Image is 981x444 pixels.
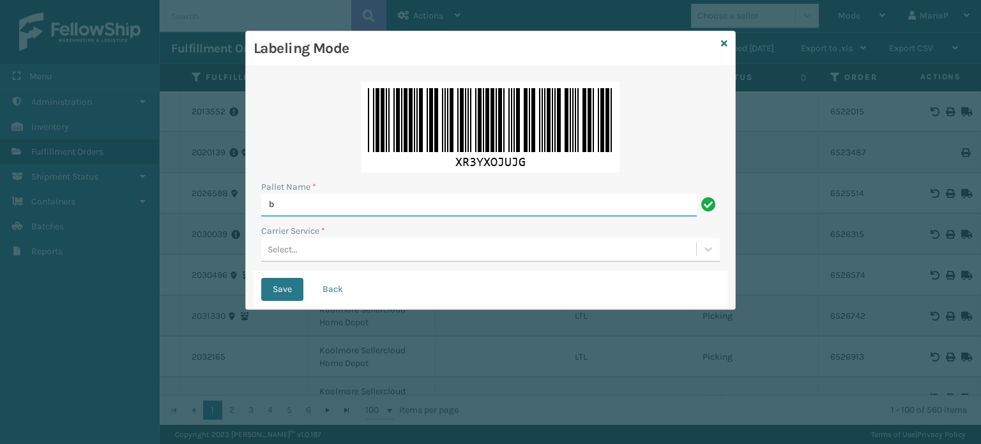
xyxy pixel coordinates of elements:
h3: Labeling Mode [254,39,716,58]
button: Back [311,278,354,301]
label: Pallet Name [261,180,316,194]
button: Save [261,278,303,301]
label: Carrier Service [261,224,325,238]
img: O6PhXwAAAAZJREFUAwC98kqQFaNuXAAAAABJRU5ErkJggg== [361,82,620,172]
div: Select... [268,243,298,256]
